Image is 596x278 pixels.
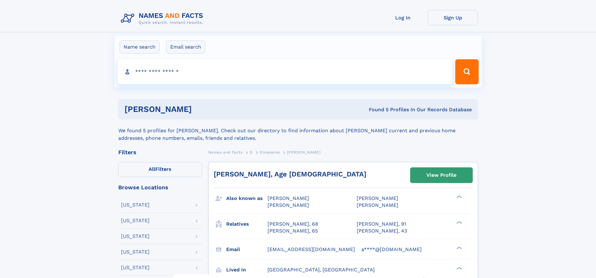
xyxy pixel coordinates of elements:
[267,195,309,201] span: [PERSON_NAME]
[260,148,280,156] a: Dimassino
[166,40,205,54] label: Email search
[428,10,478,25] a: Sign Up
[287,150,320,155] span: [PERSON_NAME]
[455,59,478,84] button: Search Button
[121,234,150,239] div: [US_STATE]
[250,148,253,156] a: D
[118,162,202,177] label: Filters
[226,193,267,204] h3: Also known as
[455,246,462,250] div: ❯
[214,170,366,178] a: [PERSON_NAME], Age [DEMOGRAPHIC_DATA]
[121,202,150,207] div: [US_STATE]
[455,266,462,270] div: ❯
[426,168,456,182] div: View Profile
[208,148,243,156] a: Names and Facts
[378,10,428,25] a: Log In
[357,221,406,228] a: [PERSON_NAME], 91
[267,202,309,208] span: [PERSON_NAME]
[226,265,267,275] h3: Lived in
[121,265,150,270] div: [US_STATE]
[226,219,267,229] h3: Relatives
[357,228,407,234] a: [PERSON_NAME], 43
[455,195,462,199] div: ❯
[267,221,318,228] a: [PERSON_NAME], 68
[118,185,202,190] div: Browse Locations
[118,59,453,84] input: search input
[121,249,150,254] div: [US_STATE]
[357,195,398,201] span: [PERSON_NAME]
[280,106,472,113] div: Found 5 Profiles In Our Records Database
[455,220,462,224] div: ❯
[260,150,280,155] span: Dimassino
[120,40,160,54] label: Name search
[125,105,280,113] h1: [PERSON_NAME]
[149,166,155,172] span: All
[118,119,478,142] div: We found 5 profiles for [PERSON_NAME]. Check out our directory to find information about [PERSON_...
[357,202,398,208] span: [PERSON_NAME]
[267,246,355,252] span: [EMAIL_ADDRESS][DOMAIN_NAME]
[121,218,150,223] div: [US_STATE]
[410,168,472,183] a: View Profile
[118,149,202,155] div: Filters
[250,150,253,155] span: D
[118,10,208,27] img: Logo Names and Facts
[226,244,267,255] h3: Email
[267,228,318,234] a: [PERSON_NAME], 65
[267,267,375,273] span: [GEOGRAPHIC_DATA], [GEOGRAPHIC_DATA]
